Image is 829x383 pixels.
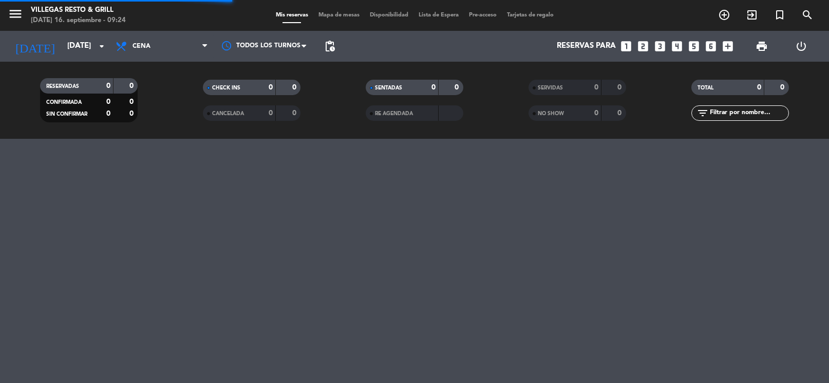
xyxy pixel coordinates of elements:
[46,112,87,117] span: SIN CONFIRMAR
[271,12,313,18] span: Mis reservas
[670,40,684,53] i: looks_4
[269,110,273,117] strong: 0
[96,40,108,52] i: arrow_drop_down
[133,43,150,50] span: Cena
[106,98,110,105] strong: 0
[455,84,461,91] strong: 0
[8,6,23,25] button: menu
[292,110,298,117] strong: 0
[324,40,336,52] span: pending_actions
[709,107,788,119] input: Filtrar por nombre...
[594,84,598,91] strong: 0
[696,107,709,119] i: filter_list
[431,84,436,91] strong: 0
[129,82,136,89] strong: 0
[212,111,244,116] span: CANCELADA
[801,9,814,21] i: search
[594,110,598,117] strong: 0
[687,40,701,53] i: looks_5
[557,42,616,51] span: Reservas para
[365,12,413,18] span: Disponibilidad
[617,110,624,117] strong: 0
[538,85,563,90] span: SERVIDAS
[617,84,624,91] strong: 0
[636,40,650,53] i: looks_two
[718,9,730,21] i: add_circle_outline
[313,12,365,18] span: Mapa de mesas
[698,85,713,90] span: TOTAL
[756,40,768,52] span: print
[129,98,136,105] strong: 0
[106,110,110,117] strong: 0
[721,40,734,53] i: add_box
[31,5,126,15] div: Villegas Resto & Grill
[757,84,761,91] strong: 0
[538,111,564,116] span: NO SHOW
[780,84,786,91] strong: 0
[46,100,82,105] span: CONFIRMADA
[106,82,110,89] strong: 0
[129,110,136,117] strong: 0
[375,85,402,90] span: SENTADAS
[619,40,633,53] i: looks_one
[774,9,786,21] i: turned_in_not
[782,31,822,62] div: LOG OUT
[375,111,413,116] span: RE AGENDADA
[502,12,559,18] span: Tarjetas de regalo
[413,12,464,18] span: Lista de Espera
[269,84,273,91] strong: 0
[8,35,62,58] i: [DATE]
[464,12,502,18] span: Pre-acceso
[653,40,667,53] i: looks_3
[31,15,126,26] div: [DATE] 16. septiembre - 09:24
[704,40,718,53] i: looks_6
[795,40,807,52] i: power_settings_new
[8,6,23,22] i: menu
[46,84,79,89] span: RESERVADAS
[212,85,240,90] span: CHECK INS
[746,9,758,21] i: exit_to_app
[292,84,298,91] strong: 0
